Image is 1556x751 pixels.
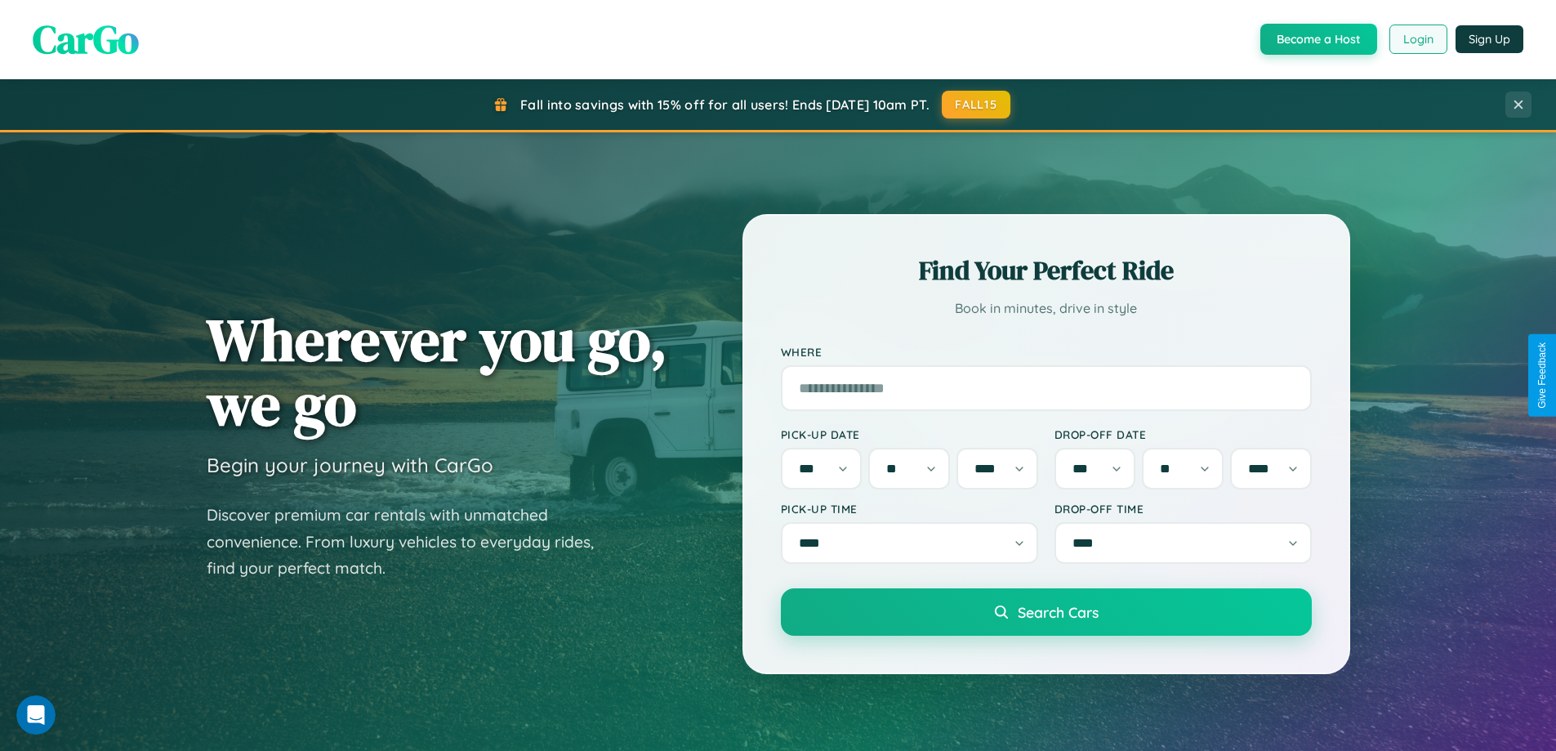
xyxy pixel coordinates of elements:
h2: Find Your Perfect Ride [781,253,1312,288]
button: Login [1389,25,1447,54]
p: Book in minutes, drive in style [781,297,1312,320]
div: Give Feedback [1536,342,1548,409]
label: Where [781,345,1312,359]
h1: Wherever you go, we go [207,307,667,436]
p: Discover premium car rentals with unmatched convenience. From luxury vehicles to everyday rides, ... [207,502,615,582]
button: Search Cars [781,588,1312,636]
h3: Begin your journey with CarGo [207,453,493,477]
span: CarGo [33,12,139,66]
label: Pick-up Time [781,502,1038,516]
label: Drop-off Time [1054,502,1312,516]
button: Sign Up [1456,25,1523,53]
iframe: Intercom live chat [16,695,56,735]
button: Become a Host [1260,24,1377,55]
label: Drop-off Date [1054,427,1312,441]
button: FALL15 [942,91,1010,118]
span: Fall into savings with 15% off for all users! Ends [DATE] 10am PT. [520,96,930,113]
span: Search Cars [1018,603,1099,621]
label: Pick-up Date [781,427,1038,441]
